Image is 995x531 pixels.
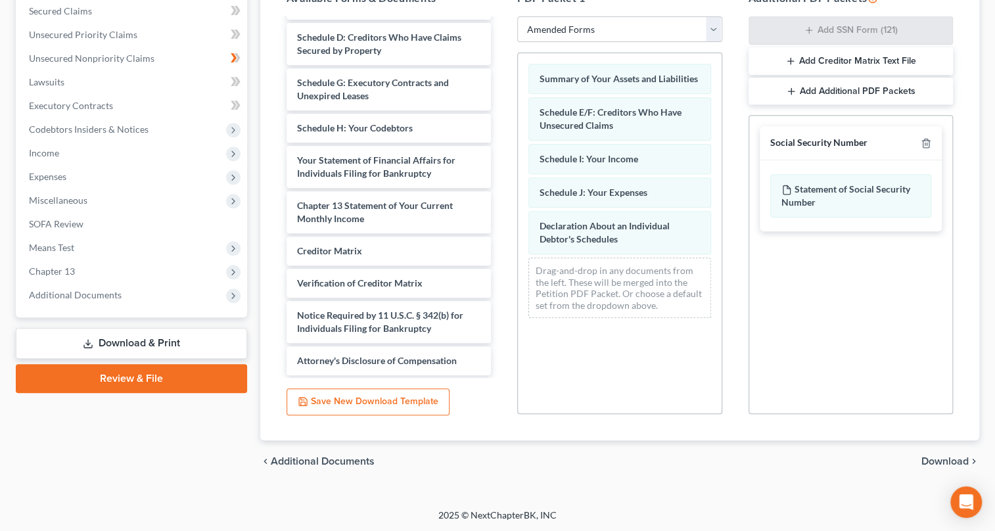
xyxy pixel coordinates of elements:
[297,77,449,101] span: Schedule G: Executory Contracts and Unexpired Leases
[528,258,711,318] div: Drag-and-drop in any documents from the left. These will be merged into the Petition PDF Packet. ...
[29,195,87,206] span: Miscellaneous
[16,364,247,393] a: Review & File
[969,456,979,467] i: chevron_right
[260,456,375,467] a: chevron_left Additional Documents
[749,47,954,75] button: Add Creditor Matrix Text File
[29,171,66,182] span: Expenses
[18,212,247,236] a: SOFA Review
[29,242,74,253] span: Means Test
[260,456,271,467] i: chevron_left
[770,174,932,218] div: Statement of Social Security Number
[297,122,413,133] span: Schedule H: Your Codebtors
[921,456,979,467] button: Download chevron_right
[540,153,638,164] span: Schedule I: Your Income
[16,328,247,359] a: Download & Print
[29,5,92,16] span: Secured Claims
[297,355,457,366] span: Attorney's Disclosure of Compensation
[29,53,154,64] span: Unsecured Nonpriority Claims
[770,137,868,149] div: Social Security Number
[29,100,113,111] span: Executory Contracts
[297,32,461,56] span: Schedule D: Creditors Who Have Claims Secured by Property
[271,456,375,467] span: Additional Documents
[29,289,122,300] span: Additional Documents
[287,388,450,416] button: Save New Download Template
[749,78,954,105] button: Add Additional PDF Packets
[29,76,64,87] span: Lawsuits
[540,106,682,131] span: Schedule E/F: Creditors Who Have Unsecured Claims
[540,220,670,244] span: Declaration About an Individual Debtor's Schedules
[29,147,59,158] span: Income
[18,70,247,94] a: Lawsuits
[540,73,698,84] span: Summary of Your Assets and Liabilities
[950,486,982,518] div: Open Intercom Messenger
[18,94,247,118] a: Executory Contracts
[18,47,247,70] a: Unsecured Nonpriority Claims
[921,456,969,467] span: Download
[29,265,75,277] span: Chapter 13
[29,29,137,40] span: Unsecured Priority Claims
[297,310,463,334] span: Notice Required by 11 U.S.C. § 342(b) for Individuals Filing for Bankruptcy
[29,124,149,135] span: Codebtors Insiders & Notices
[297,154,455,179] span: Your Statement of Financial Affairs for Individuals Filing for Bankruptcy
[297,245,362,256] span: Creditor Matrix
[29,218,83,229] span: SOFA Review
[297,200,453,224] span: Chapter 13 Statement of Your Current Monthly Income
[18,23,247,47] a: Unsecured Priority Claims
[749,16,954,45] button: Add SSN Form (121)
[297,277,423,289] span: Verification of Creditor Matrix
[540,187,647,198] span: Schedule J: Your Expenses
